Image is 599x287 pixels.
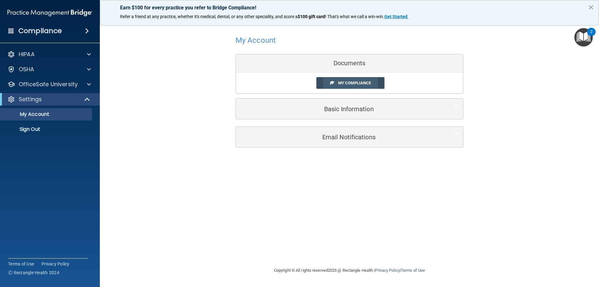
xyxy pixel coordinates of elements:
[4,126,89,132] p: Sign Out
[590,32,592,40] div: 2
[384,14,408,19] a: Get Started
[401,268,425,273] a: Terms of Use
[241,102,458,116] a: Basic Information
[7,96,90,103] a: Settings
[236,260,463,280] div: Copyright © All rights reserved 2025 @ Rectangle Health | |
[19,51,35,58] p: HIPAA
[588,2,594,12] button: Close
[7,7,92,19] img: PMB logo
[241,134,439,141] h5: Email Notifications
[7,51,91,58] a: HIPAA
[120,14,298,19] span: Refer a friend at any practice, whether it's medical, dental, or any other speciality, and score a
[325,14,384,19] span: ! That's what we call a win-win.
[19,66,34,73] p: OSHA
[4,111,89,117] p: My Account
[19,81,78,88] p: OfficeSafe University
[298,14,325,19] strong: $100 gift card
[236,36,276,44] h4: My Account
[236,54,463,72] div: Documents
[241,130,458,144] a: Email Notifications
[574,28,593,47] button: Open Resource Center, 2 new notifications
[241,106,439,112] h5: Basic Information
[375,268,400,273] a: Privacy Policy
[19,96,42,103] p: Settings
[120,5,579,11] p: Earn $100 for every practice you refer to Bridge Compliance!
[8,261,34,267] a: Terms of Use
[8,270,59,276] span: Ⓒ Rectangle Health 2024
[338,81,371,85] span: My Compliance
[41,261,70,267] a: Privacy Policy
[7,66,91,73] a: OSHA
[384,14,407,19] strong: Get Started
[18,27,62,35] h4: Compliance
[7,81,91,88] a: OfficeSafe University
